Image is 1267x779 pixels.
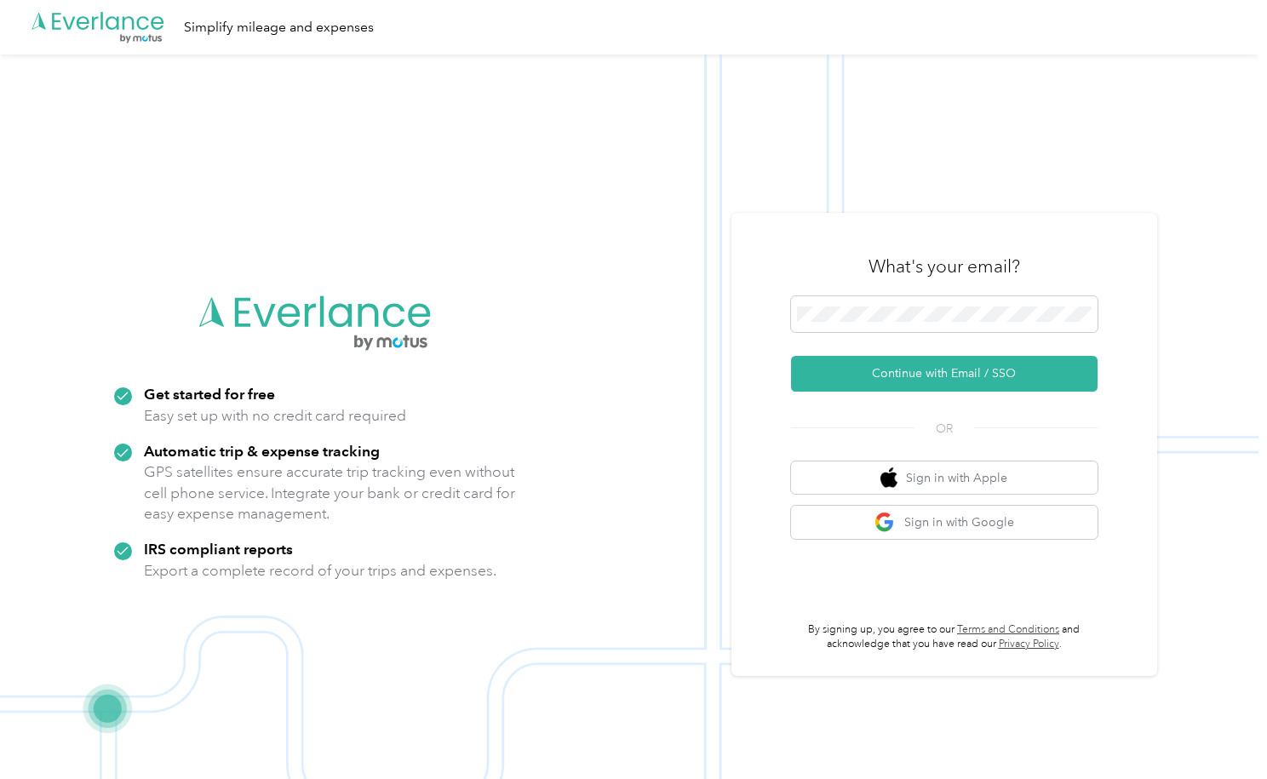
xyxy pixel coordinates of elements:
[791,461,1098,495] button: apple logoSign in with Apple
[791,356,1098,392] button: Continue with Email / SSO
[144,442,380,460] strong: Automatic trip & expense tracking
[144,405,406,427] p: Easy set up with no credit card required
[144,461,516,524] p: GPS satellites ensure accurate trip tracking even without cell phone service. Integrate your bank...
[791,506,1098,539] button: google logoSign in with Google
[144,385,275,403] strong: Get started for free
[144,540,293,558] strong: IRS compliant reports
[999,638,1059,650] a: Privacy Policy
[914,420,974,438] span: OR
[144,560,496,581] p: Export a complete record of your trips and expenses.
[791,622,1098,652] p: By signing up, you agree to our and acknowledge that you have read our .
[184,17,374,38] div: Simplify mileage and expenses
[880,467,897,489] img: apple logo
[957,623,1059,636] a: Terms and Conditions
[869,255,1020,278] h3: What's your email?
[874,512,896,533] img: google logo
